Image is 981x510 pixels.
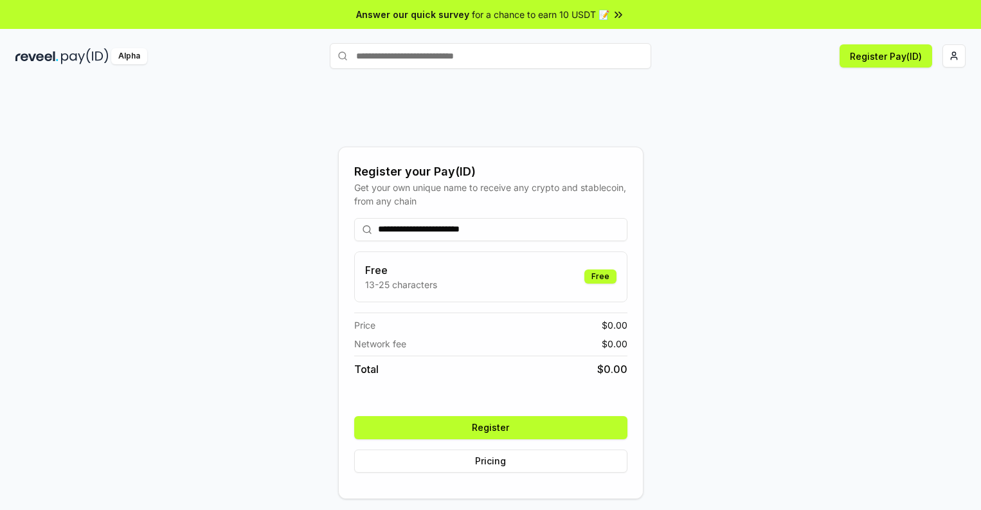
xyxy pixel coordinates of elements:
[840,44,932,68] button: Register Pay(ID)
[354,181,627,208] div: Get your own unique name to receive any crypto and stablecoin, from any chain
[602,318,627,332] span: $ 0.00
[597,361,627,377] span: $ 0.00
[472,8,609,21] span: for a chance to earn 10 USDT 📝
[365,262,437,278] h3: Free
[15,48,59,64] img: reveel_dark
[354,163,627,181] div: Register your Pay(ID)
[61,48,109,64] img: pay_id
[111,48,147,64] div: Alpha
[354,318,375,332] span: Price
[354,337,406,351] span: Network fee
[354,361,379,377] span: Total
[354,450,627,473] button: Pricing
[365,278,437,291] p: 13-25 characters
[602,337,627,351] span: $ 0.00
[354,416,627,439] button: Register
[356,8,469,21] span: Answer our quick survey
[584,269,616,284] div: Free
